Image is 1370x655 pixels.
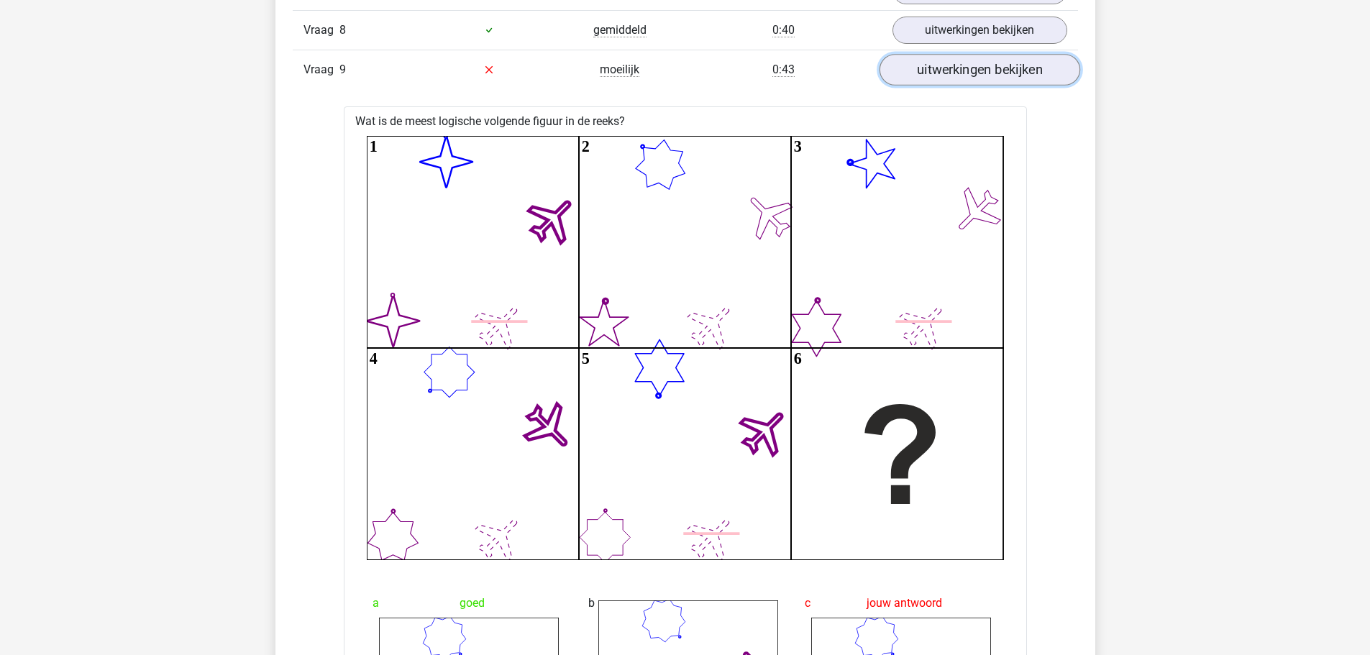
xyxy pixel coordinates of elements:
span: 0:40 [772,23,795,37]
span: b [588,589,595,618]
text: 1 [369,137,377,155]
text: 2 [582,137,590,155]
a: uitwerkingen bekijken [892,17,1067,44]
div: jouw antwoord [805,589,998,618]
span: Vraag [303,22,339,39]
span: Vraag [303,61,339,78]
span: 9 [339,63,346,76]
div: goed [373,589,566,618]
text: 5 [582,349,590,367]
a: uitwerkingen bekijken [879,54,1079,86]
text: 4 [369,349,377,367]
span: moeilijk [600,63,639,77]
span: c [805,589,810,618]
span: a [373,589,379,618]
text: 6 [794,349,802,367]
span: 0:43 [772,63,795,77]
text: 3 [794,137,802,155]
span: gemiddeld [593,23,647,37]
span: 8 [339,23,346,37]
